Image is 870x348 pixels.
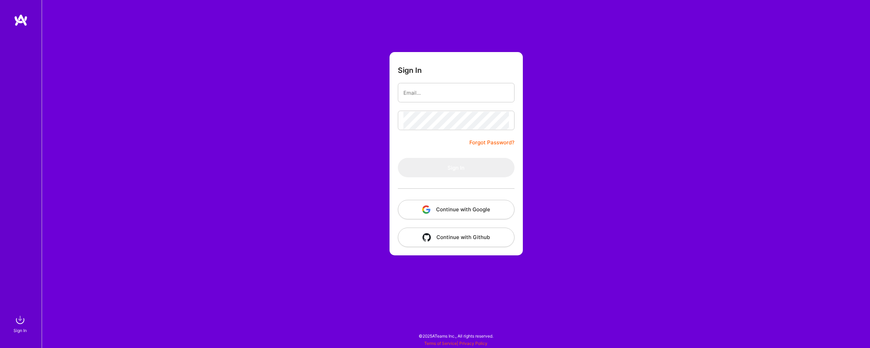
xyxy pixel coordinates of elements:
[422,205,430,214] img: icon
[469,138,515,147] a: Forgot Password?
[424,341,487,346] span: |
[423,233,431,241] img: icon
[42,327,870,345] div: © 2025 ATeams Inc., All rights reserved.
[398,228,515,247] button: Continue with Github
[13,313,27,327] img: sign in
[15,313,27,334] a: sign inSign In
[14,14,28,26] img: logo
[398,158,515,177] button: Sign In
[14,327,27,334] div: Sign In
[398,66,422,75] h3: Sign In
[459,341,487,346] a: Privacy Policy
[403,84,509,102] input: Email...
[424,341,457,346] a: Terms of Service
[398,200,515,219] button: Continue with Google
